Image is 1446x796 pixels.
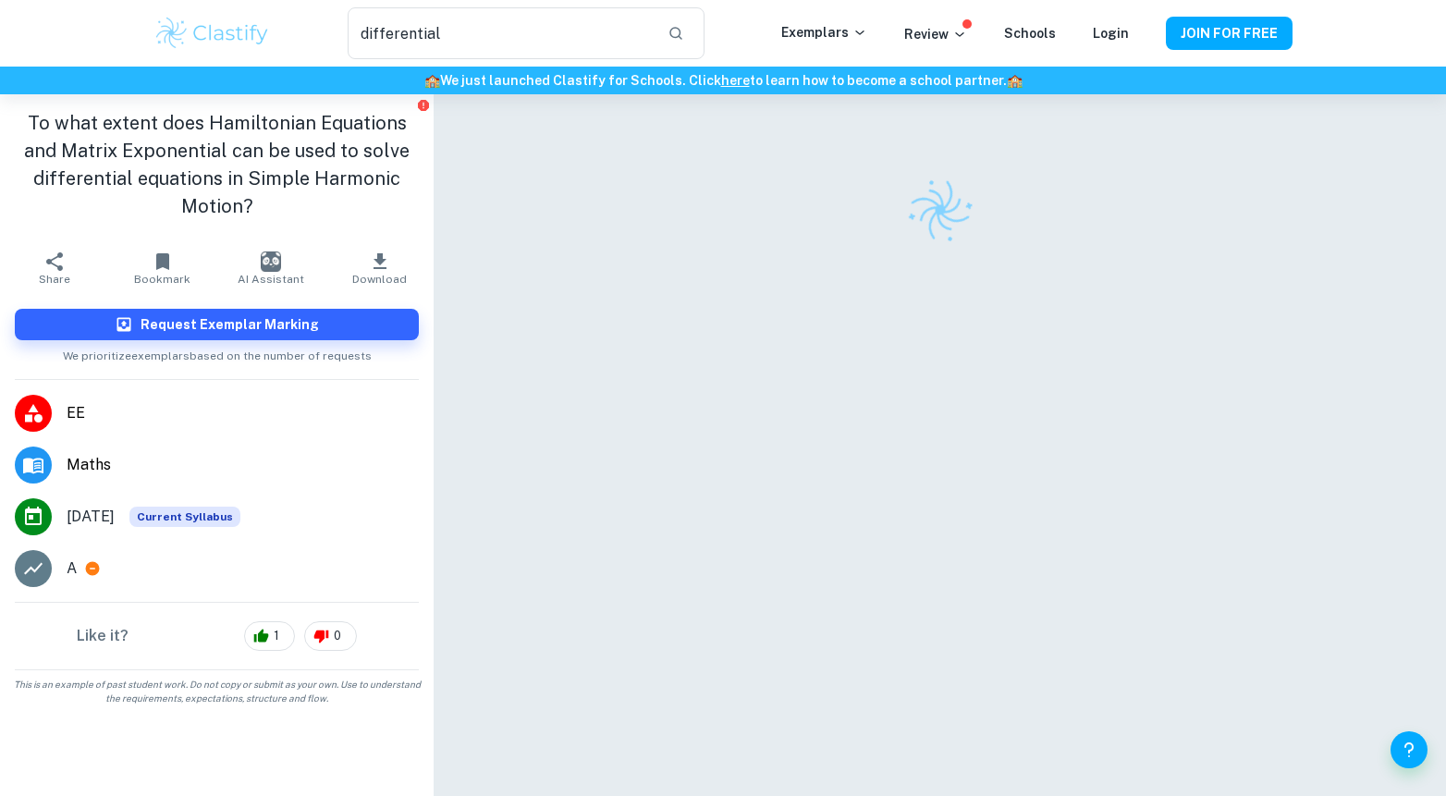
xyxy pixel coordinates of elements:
a: Schools [1004,26,1056,41]
span: Download [352,273,407,286]
img: AI Assistant [261,251,281,272]
p: A [67,557,77,580]
button: Bookmark [108,242,216,294]
a: here [721,73,750,88]
span: AI Assistant [238,273,304,286]
span: We prioritize exemplars based on the number of requests [63,340,372,364]
span: [DATE] [67,506,115,528]
button: Report issue [416,98,430,112]
h6: We just launched Clastify for Schools. Click to learn how to become a school partner. [4,70,1442,91]
button: Help and Feedback [1391,731,1428,768]
div: This exemplar is based on the current syllabus. Feel free to refer to it for inspiration/ideas wh... [129,507,240,527]
span: 🏫 [424,73,440,88]
span: Share [39,273,70,286]
button: JOIN FOR FREE [1166,17,1293,50]
h6: Request Exemplar Marking [141,314,319,335]
div: 1 [244,621,295,651]
span: EE [67,402,419,424]
p: Review [904,24,967,44]
span: 🏫 [1007,73,1023,88]
button: AI Assistant [217,242,325,294]
button: Download [325,242,434,294]
span: 1 [263,627,289,645]
h6: Like it? [77,625,129,647]
span: This is an example of past student work. Do not copy or submit as your own. Use to understand the... [7,678,426,705]
div: 0 [304,621,357,651]
span: Bookmark [134,273,190,286]
span: Current Syllabus [129,507,240,527]
img: Clastify logo [153,15,271,52]
h1: To what extent does Hamiltonian Equations and Matrix Exponential can be used to solve differentia... [15,109,419,220]
span: 0 [324,627,351,645]
span: Maths [67,454,419,476]
img: Clastify logo [896,165,985,254]
a: Login [1093,26,1129,41]
input: Search for any exemplars... [348,7,653,59]
p: Exemplars [781,22,867,43]
button: Request Exemplar Marking [15,309,419,340]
